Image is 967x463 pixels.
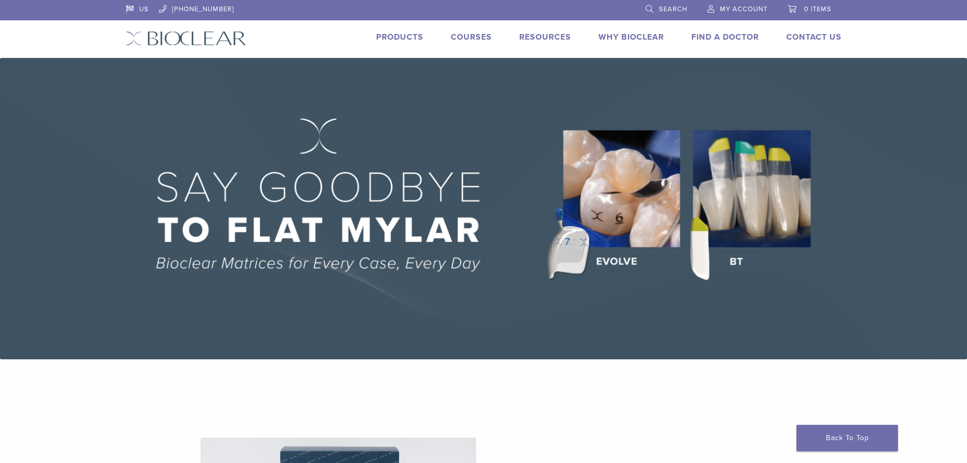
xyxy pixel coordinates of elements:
[519,32,571,42] a: Resources
[804,5,831,13] span: 0 items
[659,5,687,13] span: Search
[451,32,492,42] a: Courses
[376,32,423,42] a: Products
[126,31,246,46] img: Bioclear
[691,32,759,42] a: Find A Doctor
[720,5,768,13] span: My Account
[786,32,842,42] a: Contact Us
[796,425,898,451] a: Back To Top
[598,32,664,42] a: Why Bioclear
